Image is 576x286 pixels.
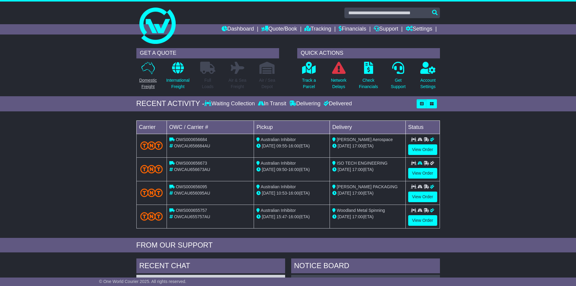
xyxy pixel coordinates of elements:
[174,191,210,196] span: OWCAU656095AU
[176,161,207,166] span: OWS000656673
[338,191,351,196] span: [DATE]
[337,161,388,166] span: ISO TECH ENGINEERING
[408,144,437,155] a: View Order
[261,137,296,142] span: Australian Inhibitor
[276,167,287,172] span: 09:50
[167,120,254,134] td: OWC / Carrier #
[99,279,187,284] span: © One World Courier 2025. All rights reserved.
[256,143,327,149] div: - (ETA)
[276,191,287,196] span: 10:53
[166,61,190,93] a: InternationalFreight
[174,214,210,219] span: OWCAU655757AU
[136,48,279,58] div: GET A QUOTE
[405,120,440,134] td: Status
[339,24,366,35] a: Financials
[359,77,378,90] p: Check Financials
[352,167,363,172] span: 17:00
[288,191,299,196] span: 16:00
[136,258,285,275] div: RECENT CHAT
[140,212,163,220] img: TNT_Domestic.png
[262,191,275,196] span: [DATE]
[338,143,351,148] span: [DATE]
[262,214,275,219] span: [DATE]
[136,120,167,134] td: Carrier
[276,214,287,219] span: 15:47
[174,143,210,148] span: OWCAU656684AU
[291,258,440,275] div: NOTICE BOARD
[136,241,440,250] div: FROM OUR SUPPORT
[374,24,398,35] a: Support
[288,214,299,219] span: 16:00
[261,161,296,166] span: Australian Inhibitor
[140,141,163,150] img: TNT_Domestic.png
[390,61,406,93] a: GetSupport
[176,208,207,213] span: OWS000655757
[406,24,432,35] a: Settings
[256,100,288,107] div: In Transit
[256,214,327,220] div: - (ETA)
[136,99,205,108] div: RECENT ACTIVITY -
[176,137,207,142] span: OWS000656684
[337,208,385,213] span: Woodland Metal Spinning
[139,77,157,90] p: Domestic Freight
[304,24,331,35] a: Tracking
[302,77,316,90] p: Track a Parcel
[256,190,327,196] div: - (ETA)
[408,192,437,202] a: View Order
[391,77,405,90] p: Get Support
[420,61,436,93] a: AccountSettings
[337,184,398,189] span: [PERSON_NAME] PACKAGING
[259,77,275,90] p: Air / Sea Depot
[331,77,346,90] p: Network Delays
[261,24,297,35] a: Quote/Book
[222,24,254,35] a: Dashboard
[176,184,207,189] span: OWS000656095
[288,100,322,107] div: Delivering
[302,61,316,93] a: Track aParcel
[229,77,246,90] p: Air & Sea Freight
[352,143,363,148] span: 17:00
[330,120,405,134] td: Delivery
[352,191,363,196] span: 17:00
[337,137,393,142] span: [PERSON_NAME] Aerospace
[297,48,440,58] div: QUICK ACTIONS
[288,167,299,172] span: 16:00
[276,143,287,148] span: 09:55
[322,100,352,107] div: Delivered
[166,77,190,90] p: International Freight
[352,214,363,219] span: 17:00
[420,77,436,90] p: Account Settings
[332,143,403,149] div: (ETA)
[261,208,296,213] span: Australian Inhibitor
[359,61,378,93] a: CheckFinancials
[332,214,403,220] div: (ETA)
[139,61,157,93] a: DomesticFreight
[262,143,275,148] span: [DATE]
[254,120,330,134] td: Pickup
[408,168,437,179] a: View Order
[332,190,403,196] div: (ETA)
[408,215,437,226] a: View Order
[140,189,163,197] img: TNT_Domestic.png
[204,100,256,107] div: Waiting Collection
[338,167,351,172] span: [DATE]
[261,184,296,189] span: Australian Inhibitor
[288,143,299,148] span: 16:00
[330,61,347,93] a: NetworkDelays
[338,214,351,219] span: [DATE]
[262,167,275,172] span: [DATE]
[200,77,215,90] p: Full Loads
[140,165,163,173] img: TNT_Domestic.png
[332,166,403,173] div: (ETA)
[256,166,327,173] div: - (ETA)
[174,167,210,172] span: OWCAU656673AU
